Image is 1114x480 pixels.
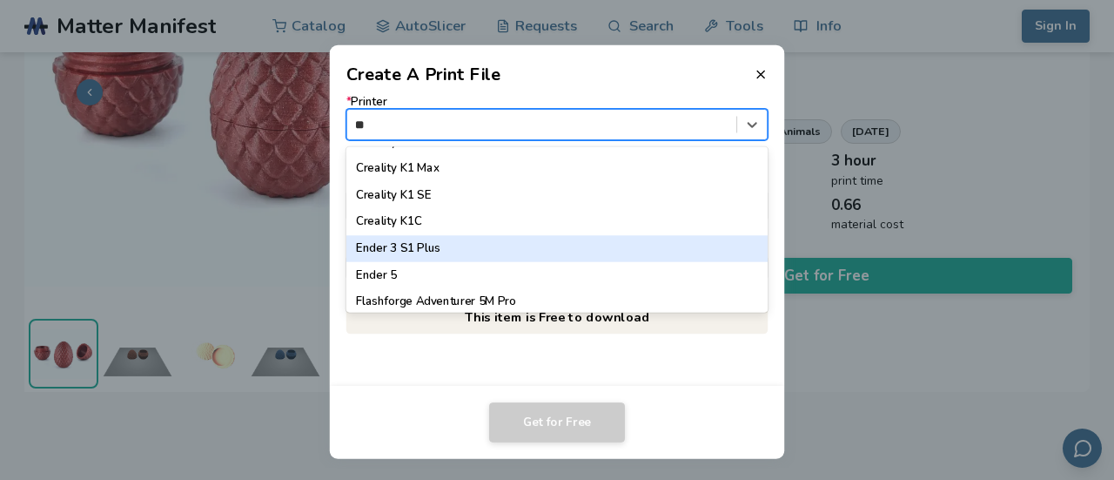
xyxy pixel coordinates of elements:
h2: Create A Print File [346,62,501,87]
div: Flashforge Adventurer 5M Pro [346,288,768,314]
div: Creality K1C [346,208,768,234]
label: Printer [346,96,768,140]
p: This item is Free to download [346,300,768,334]
button: Get for Free [489,402,625,443]
div: Ender 5 [346,261,768,287]
div: Ender 3 S1 Plus [346,235,768,261]
div: Creality K1 Max [346,155,768,181]
input: *PrinterAnycubic Kobra 2Anycubic Kobra 2 ProAnycubic Mega ZeroCreality K1Creality K1 MaxCreality ... [355,118,372,131]
div: Creality K1 SE [346,182,768,208]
